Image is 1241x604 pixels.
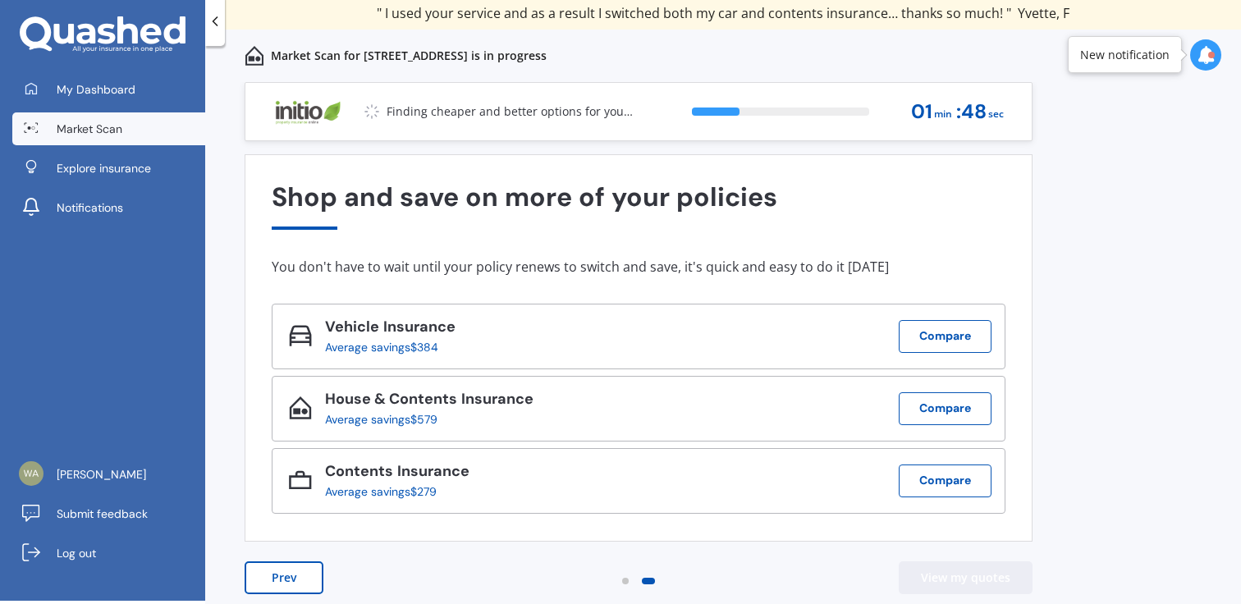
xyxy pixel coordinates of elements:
[289,396,312,419] img: House & Contents_icon
[12,537,205,570] a: Log out
[289,324,312,347] img: Vehicle_icon
[12,112,205,145] a: Market Scan
[379,317,456,336] span: Insurance
[272,182,1005,229] div: Shop and save on more of your policies
[12,497,205,530] a: Submit feedback
[57,81,135,98] span: My Dashboard
[12,191,205,224] a: Notifications
[911,101,932,123] span: 01
[245,561,323,594] button: Prev
[899,320,991,353] button: Compare
[57,506,148,522] span: Submit feedback
[325,391,533,413] div: House & Contents
[899,464,991,497] button: Compare
[325,318,456,341] div: Vehicle
[19,461,44,486] img: 07df4ae8b2ab796ccd4612f8614d5c00
[325,485,456,498] div: Average savings $279
[245,46,264,66] img: home-and-contents.b802091223b8502ef2dd.svg
[57,545,96,561] span: Log out
[956,101,987,123] span: : 48
[57,199,123,216] span: Notifications
[57,466,146,483] span: [PERSON_NAME]
[899,392,991,425] button: Compare
[57,121,122,137] span: Market Scan
[393,461,469,481] span: Insurance
[12,152,205,185] a: Explore insurance
[289,469,312,492] img: Contents_icon
[387,103,633,120] p: Finding cheaper and better options for you...
[457,389,533,409] span: Insurance
[12,73,205,106] a: My Dashboard
[325,341,442,354] div: Average savings $384
[271,48,547,64] p: Market Scan for [STREET_ADDRESS] is in progress
[325,463,469,485] div: Contents
[12,458,205,491] a: [PERSON_NAME]
[934,103,952,126] span: min
[1080,47,1170,63] div: New notification
[988,103,1004,126] span: sec
[57,160,151,176] span: Explore insurance
[899,561,1033,594] button: View my quotes
[272,259,1005,275] div: You don't have to wait until your policy renews to switch and save, it's quick and easy to do it ...
[325,413,520,426] div: Average savings $579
